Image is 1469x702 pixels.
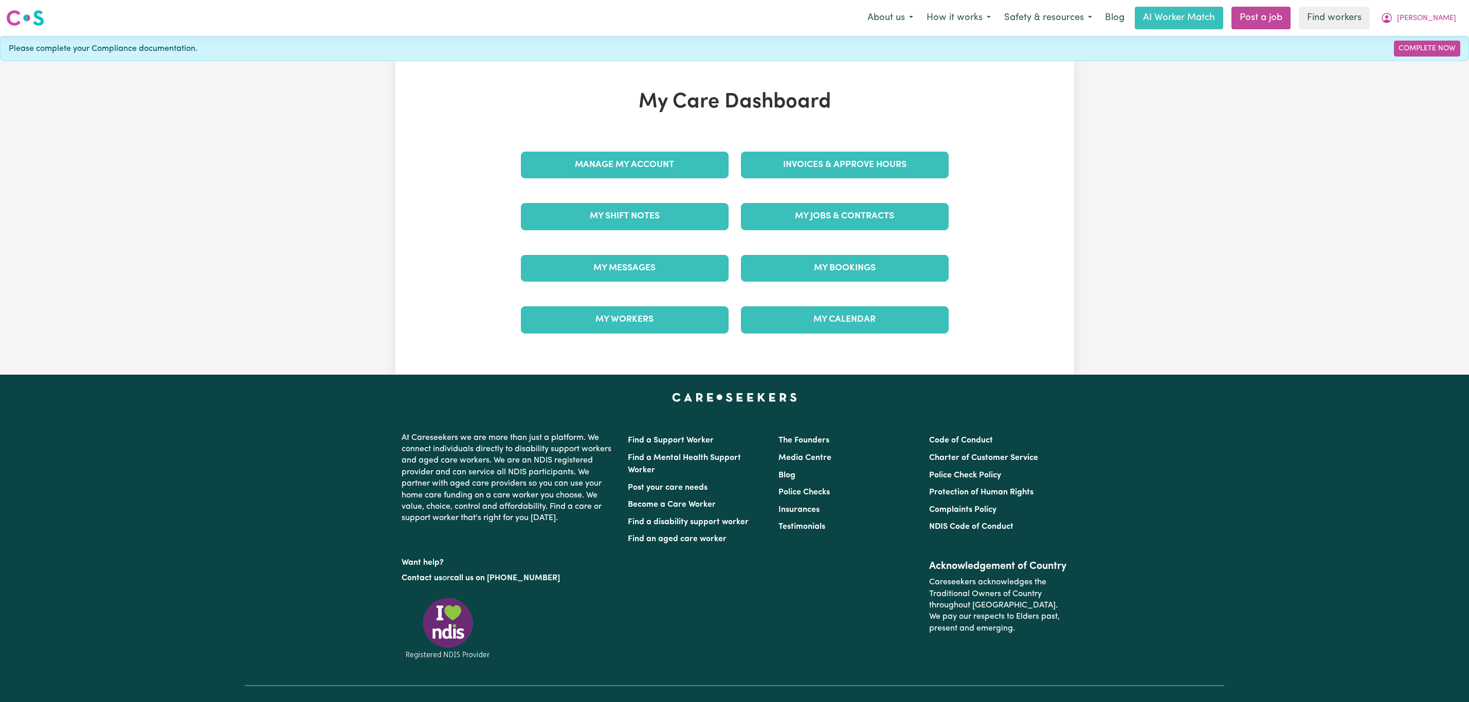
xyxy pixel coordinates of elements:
[1397,13,1456,24] span: [PERSON_NAME]
[778,488,830,496] a: Police Checks
[778,523,825,531] a: Testimonials
[778,436,829,445] a: The Founders
[402,568,615,588] p: or
[1135,7,1223,29] a: AI Worker Match
[521,203,729,230] a: My Shift Notes
[778,506,820,514] a: Insurances
[1231,7,1291,29] a: Post a job
[521,255,729,282] a: My Messages
[521,152,729,178] a: Manage My Account
[1374,7,1463,29] button: My Account
[628,436,714,445] a: Find a Support Worker
[741,255,949,282] a: My Bookings
[741,306,949,333] a: My Calendar
[628,518,749,526] a: Find a disability support worker
[402,553,615,568] p: Want help?
[521,306,729,333] a: My Workers
[402,574,442,582] a: Contact us
[9,43,197,55] span: Please complete your Compliance documentation.
[741,203,949,230] a: My Jobs & Contracts
[778,471,795,479] a: Blog
[929,523,1013,531] a: NDIS Code of Conduct
[402,596,494,660] img: Registered NDIS provider
[1099,7,1131,29] a: Blog
[861,7,920,29] button: About us
[628,454,741,474] a: Find a Mental Health Support Worker
[628,501,716,509] a: Become a Care Worker
[998,7,1099,29] button: Safety & resources
[929,488,1033,496] a: Protection of Human Rights
[929,471,1001,479] a: Police Check Policy
[1428,661,1461,694] iframe: Button to launch messaging window, conversation in progress
[402,428,615,528] p: At Careseekers we are more than just a platform. We connect individuals directly to disability su...
[1394,41,1460,57] a: Complete Now
[672,393,797,401] a: Careseekers home page
[6,6,44,30] a: Careseekers logo
[920,7,998,29] button: How it works
[6,9,44,27] img: Careseekers logo
[929,572,1067,638] p: Careseekers acknowledges the Traditional Owners of Country throughout [GEOGRAPHIC_DATA]. We pay o...
[515,90,955,115] h1: My Care Dashboard
[628,535,727,543] a: Find an aged care worker
[778,454,831,462] a: Media Centre
[929,436,993,445] a: Code of Conduct
[628,484,708,492] a: Post your care needs
[929,560,1067,572] h2: Acknowledgement of Country
[929,506,996,514] a: Complaints Policy
[1299,7,1370,29] a: Find workers
[741,152,949,178] a: Invoices & Approve Hours
[929,454,1038,462] a: Charter of Customer Service
[450,574,560,582] a: call us on [PHONE_NUMBER]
